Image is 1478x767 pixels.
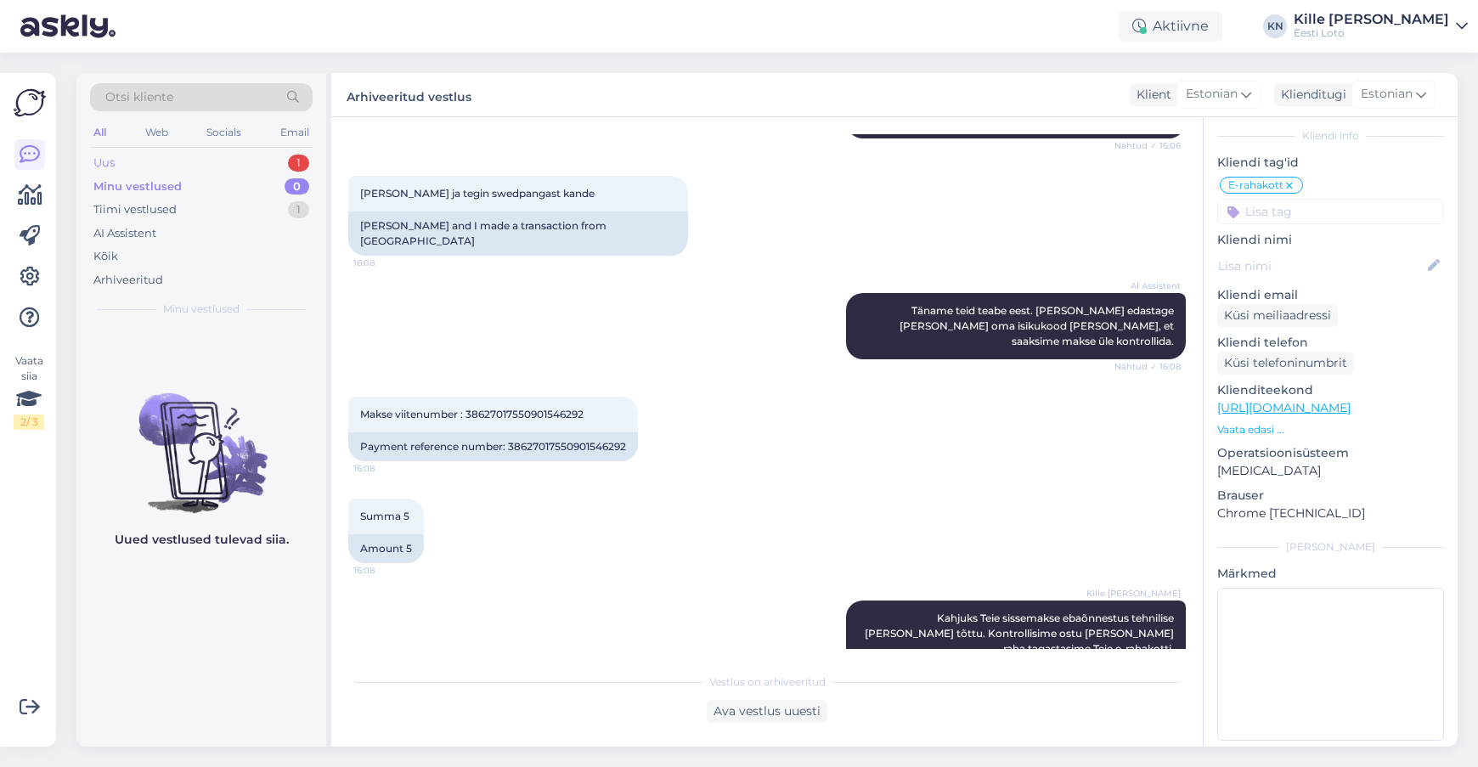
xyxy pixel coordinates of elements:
div: Tiimi vestlused [93,201,177,218]
span: Otsi kliente [105,88,173,106]
img: No chats [76,363,326,516]
div: Socials [203,121,245,144]
p: Kliendi tag'id [1217,154,1444,172]
div: Aktiivne [1119,11,1222,42]
p: Klienditeekond [1217,381,1444,399]
div: Eesti Loto [1294,26,1449,40]
p: Brauser [1217,487,1444,505]
div: Amount 5 [348,534,424,563]
p: [MEDICAL_DATA] [1217,462,1444,480]
p: Märkmed [1217,565,1444,583]
p: Operatsioonisüsteem [1217,444,1444,462]
div: 2 / 3 [14,415,44,430]
div: Kõik [93,248,118,265]
div: 0 [285,178,309,195]
span: Vestlus on arhiveeritud [709,674,826,690]
div: All [90,121,110,144]
input: Lisa tag [1217,199,1444,224]
div: 1 [288,155,309,172]
label: Arhiveeritud vestlus [347,83,471,106]
div: 1 [288,201,309,218]
span: Minu vestlused [163,302,240,317]
input: Lisa nimi [1218,257,1424,275]
span: Makse viitenumber : 38627017550901546292 [360,408,584,420]
p: Vaata edasi ... [1217,422,1444,437]
span: 16:08 [353,462,417,475]
div: [PERSON_NAME] [1217,539,1444,555]
p: Kliendi telefon [1217,334,1444,352]
div: Web [142,121,172,144]
div: Arhiveeritud [93,272,163,289]
div: Kliendi info [1217,128,1444,144]
span: Täname teid teabe eest. [PERSON_NAME] edastage [PERSON_NAME] oma isikukood [PERSON_NAME], et saak... [900,304,1176,347]
div: KN [1263,14,1287,38]
div: Kille [PERSON_NAME] [1294,13,1449,26]
span: 16:08 [353,564,417,577]
a: Kille [PERSON_NAME]Eesti Loto [1294,13,1468,40]
div: Minu vestlused [93,178,182,195]
div: Küsi meiliaadressi [1217,304,1338,327]
div: Klient [1130,86,1171,104]
p: Kliendi email [1217,286,1444,304]
div: Klienditugi [1274,86,1346,104]
span: E-rahakott [1228,180,1283,190]
span: Kahjuks Teie sissemakse ebaõnnestus tehnilise [PERSON_NAME] tõttu. Kontrollisime ostu [PERSON_NAM... [865,612,1176,685]
span: Estonian [1186,85,1238,104]
div: Vaata siia [14,353,44,430]
div: Email [277,121,313,144]
p: Uued vestlused tulevad siia. [115,531,289,549]
span: AI Assistent [1117,279,1181,292]
span: Kille [PERSON_NAME] [1086,587,1181,600]
span: [PERSON_NAME] ja tegin swedpangast kande [360,187,595,200]
div: Küsi telefoninumbrit [1217,352,1354,375]
img: Askly Logo [14,87,46,119]
span: Nähtud ✓ 16:08 [1114,360,1181,373]
div: Ava vestlus uuesti [707,700,827,723]
span: Summa 5 [360,510,409,522]
div: Uus [93,155,115,172]
span: Nähtud ✓ 16:06 [1114,139,1181,152]
p: Kliendi nimi [1217,231,1444,249]
div: AI Assistent [93,225,156,242]
div: Payment reference number: 38627017550901546292 [348,432,638,461]
div: [PERSON_NAME] and I made a transaction from [GEOGRAPHIC_DATA] [348,211,688,256]
span: Estonian [1361,85,1413,104]
p: Chrome [TECHNICAL_ID] [1217,505,1444,522]
a: [URL][DOMAIN_NAME] [1217,400,1351,415]
span: 16:08 [353,257,417,269]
